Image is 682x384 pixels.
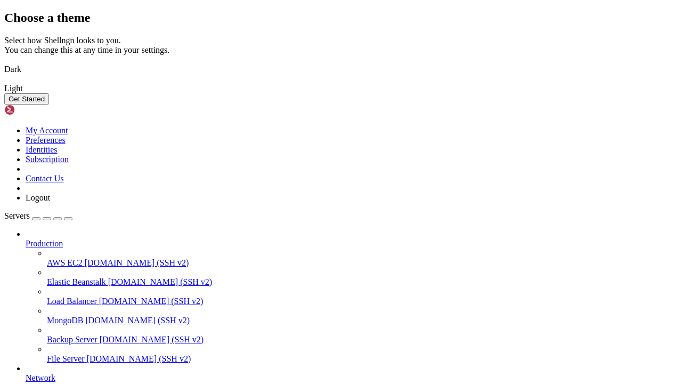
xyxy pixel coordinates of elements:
span: Production [26,239,63,248]
span: Load Balancer [47,297,97,306]
span: Backup Server [47,335,98,344]
a: File Server [DOMAIN_NAME] (SSH v2) [47,354,678,364]
a: Network [26,373,678,383]
li: Load Balancer [DOMAIN_NAME] (SSH v2) [47,287,678,306]
span: [DOMAIN_NAME] (SSH v2) [87,354,191,363]
a: Logout [26,193,50,202]
span: [DOMAIN_NAME] (SSH v2) [85,258,189,267]
span: [DOMAIN_NAME] (SSH v2) [100,335,204,344]
button: Get Started [4,93,49,105]
a: Servers [4,211,72,220]
li: AWS EC2 [DOMAIN_NAME] (SSH v2) [47,249,678,268]
span: Servers [4,211,30,220]
li: Production [26,229,678,364]
a: Elastic Beanstalk [DOMAIN_NAME] (SSH v2) [47,277,678,287]
li: Backup Server [DOMAIN_NAME] (SSH v2) [47,325,678,345]
a: Load Balancer [DOMAIN_NAME] (SSH v2) [47,297,678,306]
div: Dark [4,65,678,74]
span: [DOMAIN_NAME] (SSH v2) [85,316,190,325]
a: Identities [26,145,58,154]
li: File Server [DOMAIN_NAME] (SSH v2) [47,345,678,364]
span: Network [26,373,55,382]
img: Shellngn [4,105,66,115]
span: AWS EC2 [47,258,83,267]
a: Contact Us [26,174,64,183]
span: [DOMAIN_NAME] (SSH v2) [99,297,204,306]
span: File Server [47,354,85,363]
li: MongoDB [DOMAIN_NAME] (SSH v2) [47,306,678,325]
a: My Account [26,126,68,135]
a: AWS EC2 [DOMAIN_NAME] (SSH v2) [47,258,678,268]
div: Light [4,84,678,93]
a: MongoDB [DOMAIN_NAME] (SSH v2) [47,316,678,325]
span: [DOMAIN_NAME] (SSH v2) [108,277,213,286]
a: Preferences [26,135,66,145]
h2: Choose a theme [4,11,678,25]
div: Select how Shellngn looks to you. You can change this at any time in your settings. [4,36,678,55]
a: Backup Server [DOMAIN_NAME] (SSH v2) [47,335,678,345]
a: Subscription [26,155,69,164]
span: Elastic Beanstalk [47,277,106,286]
li: Elastic Beanstalk [DOMAIN_NAME] (SSH v2) [47,268,678,287]
a: Production [26,239,678,249]
span: MongoDB [47,316,83,325]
